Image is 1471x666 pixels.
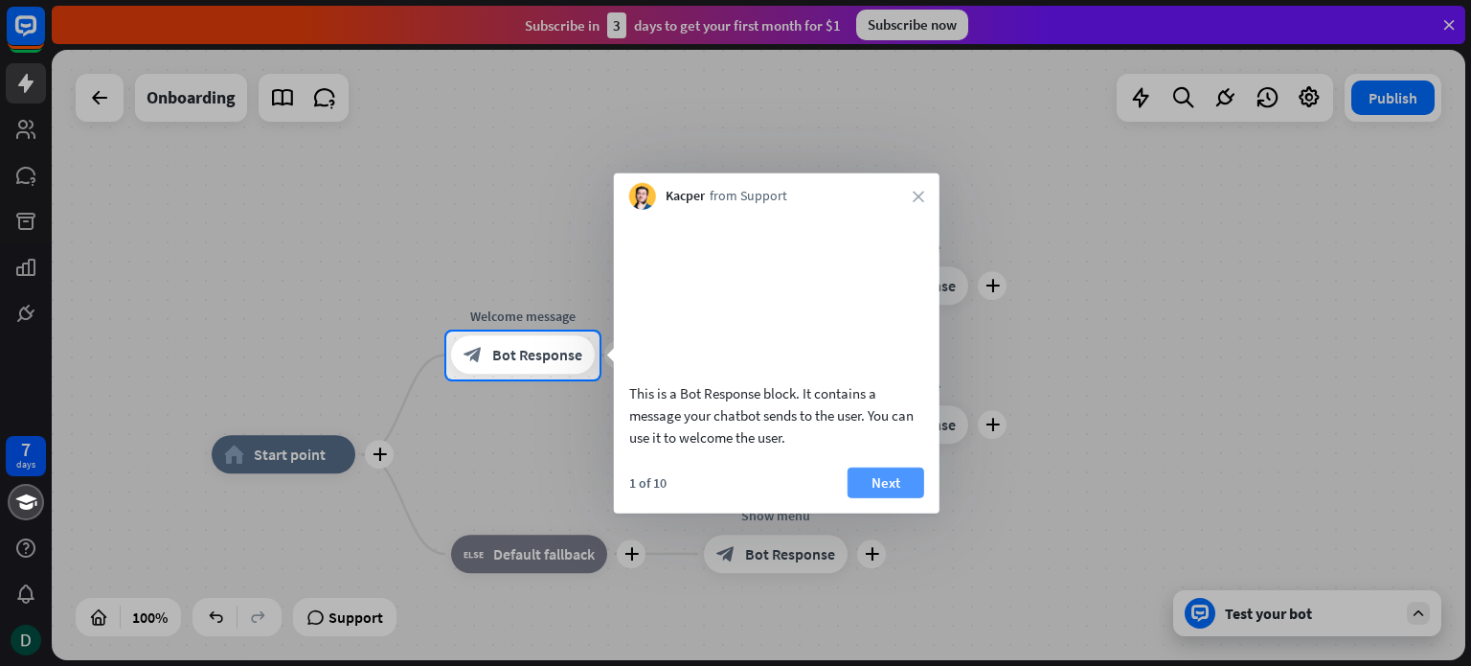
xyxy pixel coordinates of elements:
button: Open LiveChat chat widget [15,8,73,65]
div: This is a Bot Response block. It contains a message your chatbot sends to the user. You can use i... [629,381,924,448]
button: Next [848,467,924,497]
span: Bot Response [492,346,582,365]
div: 1 of 10 [629,473,667,491]
i: block_bot_response [464,346,483,365]
span: Kacper [666,187,705,206]
i: close [913,191,924,202]
span: from Support [710,187,787,206]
